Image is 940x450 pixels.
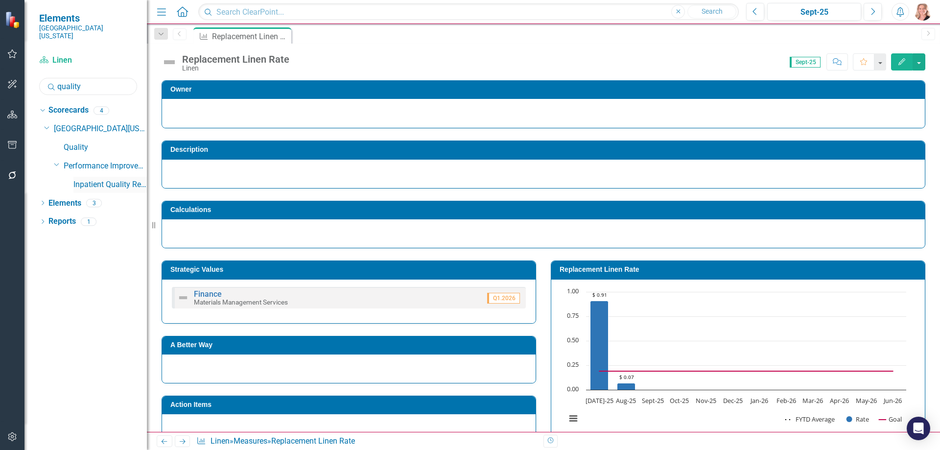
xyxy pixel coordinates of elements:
button: Show FYTD Average [785,415,836,424]
div: 1 [81,217,96,226]
span: Sept-25 [790,57,821,68]
text: 0.25 [567,360,579,369]
text: Apr-26 [830,396,849,405]
g: Goal, series 3 of 3. Line with 12 data points. [598,369,895,373]
button: Show Goal [879,415,902,424]
text: 1.00 [567,286,579,295]
img: Not Defined [162,54,177,70]
h3: Description [170,146,920,153]
div: 4 [94,106,109,115]
div: 3 [86,199,102,207]
text: Mar-26 [802,396,823,405]
span: Q1.2026 [487,293,520,304]
text: Sept-25 [642,396,664,405]
path: Jul-25, 0.90648775. Rate. [590,301,609,390]
h3: Owner [170,86,920,93]
small: Materials Management Services [194,298,288,306]
text: Dec-25 [723,396,743,405]
text: 0.50 [567,335,579,344]
a: Inpatient Quality Reporting (IQR) Program [73,179,147,190]
img: Tiffany LaCoste [914,3,932,21]
button: Search [687,5,736,19]
h3: Action Items [170,401,531,408]
div: Replacement Linen Rate [212,30,289,43]
path: Aug-25, 0.06527961. Rate. [617,383,635,390]
text: Jan-26 [750,396,768,405]
small: [GEOGRAPHIC_DATA][US_STATE] [39,24,137,40]
a: Measures [234,436,267,446]
span: Elements [39,12,137,24]
text: $ 0.07 [619,374,634,380]
text: Nov-25 [696,396,716,405]
h3: Strategic Values [170,266,531,273]
text: Jun-26 [883,396,902,405]
button: Sept-25 [767,3,861,21]
h3: Replacement Linen Rate [560,266,920,273]
a: Linen [211,436,230,446]
a: Elements [48,198,81,209]
text: Aug-25 [616,396,636,405]
text: Oct-25 [670,396,689,405]
text: May-26 [856,396,877,405]
h3: A Better Way [170,341,531,349]
g: Rate, series 2 of 3. Bar series with 12 bars. [590,292,893,390]
a: Linen [39,55,137,66]
div: Replacement Linen Rate [182,54,289,65]
a: Scorecards [48,105,89,116]
button: View chart menu, Chart [566,412,580,426]
a: Reports [48,216,76,227]
text: $ 0.91 [592,291,607,298]
div: Sept-25 [771,6,858,18]
div: Replacement Linen Rate [271,436,355,446]
a: Quality [64,142,147,153]
text: [DATE]-25 [586,396,613,405]
h3: Calculations [170,206,920,213]
div: Linen [182,65,289,72]
span: Search [702,7,723,15]
input: Search Below... [39,78,137,95]
div: Open Intercom Messenger [907,417,930,440]
div: Chart. Highcharts interactive chart. [561,287,915,434]
a: Performance Improvement Services [64,161,147,172]
img: ClearPoint Strategy [5,11,22,28]
text: Feb-26 [776,396,796,405]
div: » » [196,436,536,447]
input: Search ClearPoint... [198,3,739,21]
svg: Interactive chart [561,287,911,434]
a: [GEOGRAPHIC_DATA][US_STATE] [54,123,147,135]
img: Not Defined [177,292,189,304]
text: 0.75 [567,311,579,320]
text: 0.00 [567,384,579,393]
button: Show Rate [846,415,869,424]
a: Finance [194,289,222,299]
